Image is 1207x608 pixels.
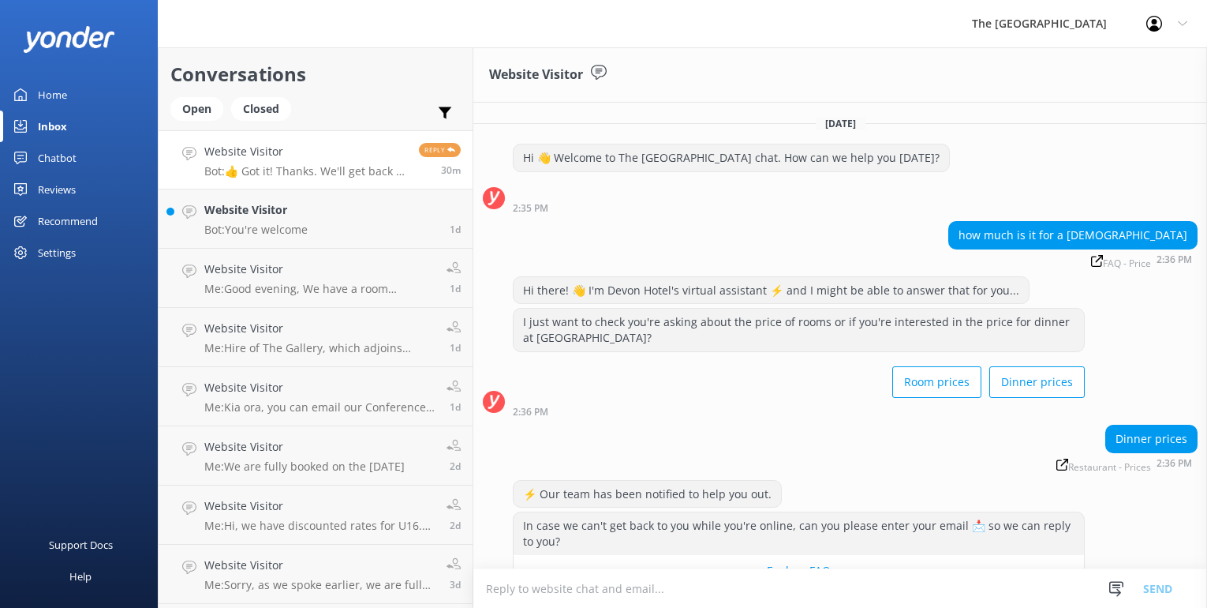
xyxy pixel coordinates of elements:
[24,26,114,52] img: yonder-white-logo.png
[170,97,223,121] div: Open
[204,201,308,219] h4: Website Visitor
[49,529,113,561] div: Support Docs
[231,97,291,121] div: Closed
[204,379,435,396] h4: Website Visitor
[38,174,76,205] div: Reviews
[38,142,77,174] div: Chatbot
[159,308,473,367] a: Website VisitorMe:Hire of The Gallery, which adjoins Marbles, is $250.1d
[1106,426,1197,452] div: Dinner prices
[204,223,308,237] p: Bot: You're welcome
[159,130,473,190] a: Website VisitorBot:👍 Got it! Thanks. We'll get back to you as soon as we canReply30m
[514,481,781,508] div: ⚡ Our team has been notified to help you out.
[1056,459,1151,472] span: Restaurant - Prices
[441,163,461,177] span: 02:36pm 15-Aug-2025 (UTC +12:00) Pacific/Auckland
[450,400,461,414] span: 04:19pm 13-Aug-2025 (UTC +12:00) Pacific/Auckland
[989,366,1085,398] button: Dinner prices
[450,341,461,355] span: 10:01pm 13-Aug-2025 (UTC +12:00) Pacific/Auckland
[892,366,981,398] button: Room prices
[159,367,473,426] a: Website VisitorMe:Kia ora, you can email our Conference & Events Manager [PERSON_NAME][EMAIL_ADDR...
[514,512,1084,554] div: In case we can't get back to you while you're online, can you please enter your email 📩 so we can...
[170,99,231,117] a: Open
[159,426,473,486] a: Website VisitorMe:We are fully booked on the [DATE]2d
[450,282,461,295] span: 10:20pm 13-Aug-2025 (UTC +12:00) Pacific/Auckland
[204,497,435,515] h4: Website Visitor
[38,111,67,142] div: Inbox
[204,143,407,160] h4: Website Visitor
[948,253,1198,268] div: 02:36pm 15-Aug-2025 (UTC +12:00) Pacific/Auckland
[170,59,461,89] h2: Conversations
[489,65,583,85] h3: Website Visitor
[159,486,473,545] a: Website VisitorMe:Hi, we have discounted rates for U16. 18 year Olds are considered as adults.2d
[69,561,92,592] div: Help
[204,438,405,456] h4: Website Visitor
[204,557,435,574] h4: Website Visitor
[514,309,1084,351] div: I just want to check you're asking about the price of rooms or if you're interested in the price ...
[204,341,435,355] p: Me: Hire of The Gallery, which adjoins Marbles, is $250.
[816,117,865,130] span: [DATE]
[159,545,473,604] a: Website VisitorMe:Sorry, as we spoke earlier, we are fully booked on 28/08.3d
[513,407,548,417] strong: 2:36 PM
[38,237,76,268] div: Settings
[513,204,548,213] strong: 2:35 PM
[1157,459,1192,472] strong: 2:36 PM
[419,143,461,157] span: Reply
[159,190,473,249] a: Website VisitorBot:You're welcome1d
[204,164,407,178] p: Bot: 👍 Got it! Thanks. We'll get back to you as soon as we can
[204,519,435,533] p: Me: Hi, we have discounted rates for U16. 18 year Olds are considered as adults.
[204,460,405,474] p: Me: We are fully booked on the [DATE]
[514,277,1029,304] div: Hi there! 👋 I'm Devon Hotel's virtual assistant ⚡ and I might be able to answer that for you...
[513,202,950,213] div: 02:35pm 15-Aug-2025 (UTC +12:00) Pacific/Auckland
[514,144,949,171] div: Hi 👋 Welcome to The [GEOGRAPHIC_DATA] chat. How can we help you [DATE]?
[450,460,461,473] span: 10:20am 13-Aug-2025 (UTC +12:00) Pacific/Auckland
[204,400,435,415] p: Me: Kia ora, you can email our Conference & Events Manager [PERSON_NAME][EMAIL_ADDRESS][DOMAIN_NAME]
[204,578,435,592] p: Me: Sorry, as we spoke earlier, we are fully booked on 28/08.
[1051,457,1198,472] div: 02:36pm 15-Aug-2025 (UTC +12:00) Pacific/Auckland
[38,205,98,237] div: Recommend
[1157,255,1192,268] strong: 2:36 PM
[204,261,435,278] h4: Website Visitor
[204,282,435,296] p: Me: Good evening, We have a room available which has a Queen bed, a Single bed and a trundler bed...
[450,223,461,236] span: 02:23pm 14-Aug-2025 (UTC +12:00) Pacific/Auckland
[450,578,461,591] span: 09:53am 12-Aug-2025 (UTC +12:00) Pacific/Auckland
[949,222,1197,249] div: how much is it for a [DEMOGRAPHIC_DATA]
[38,79,67,111] div: Home
[159,249,473,308] a: Website VisitorMe:Good evening, We have a room available which has a Queen bed, a Single bed and ...
[204,320,435,337] h4: Website Visitor
[513,406,1085,417] div: 02:36pm 15-Aug-2025 (UTC +12:00) Pacific/Auckland
[450,519,461,532] span: 05:51pm 12-Aug-2025 (UTC +12:00) Pacific/Auckland
[1091,255,1151,268] span: FAQ - Price
[231,99,299,117] a: Closed
[514,555,1084,587] button: Explore FAQ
